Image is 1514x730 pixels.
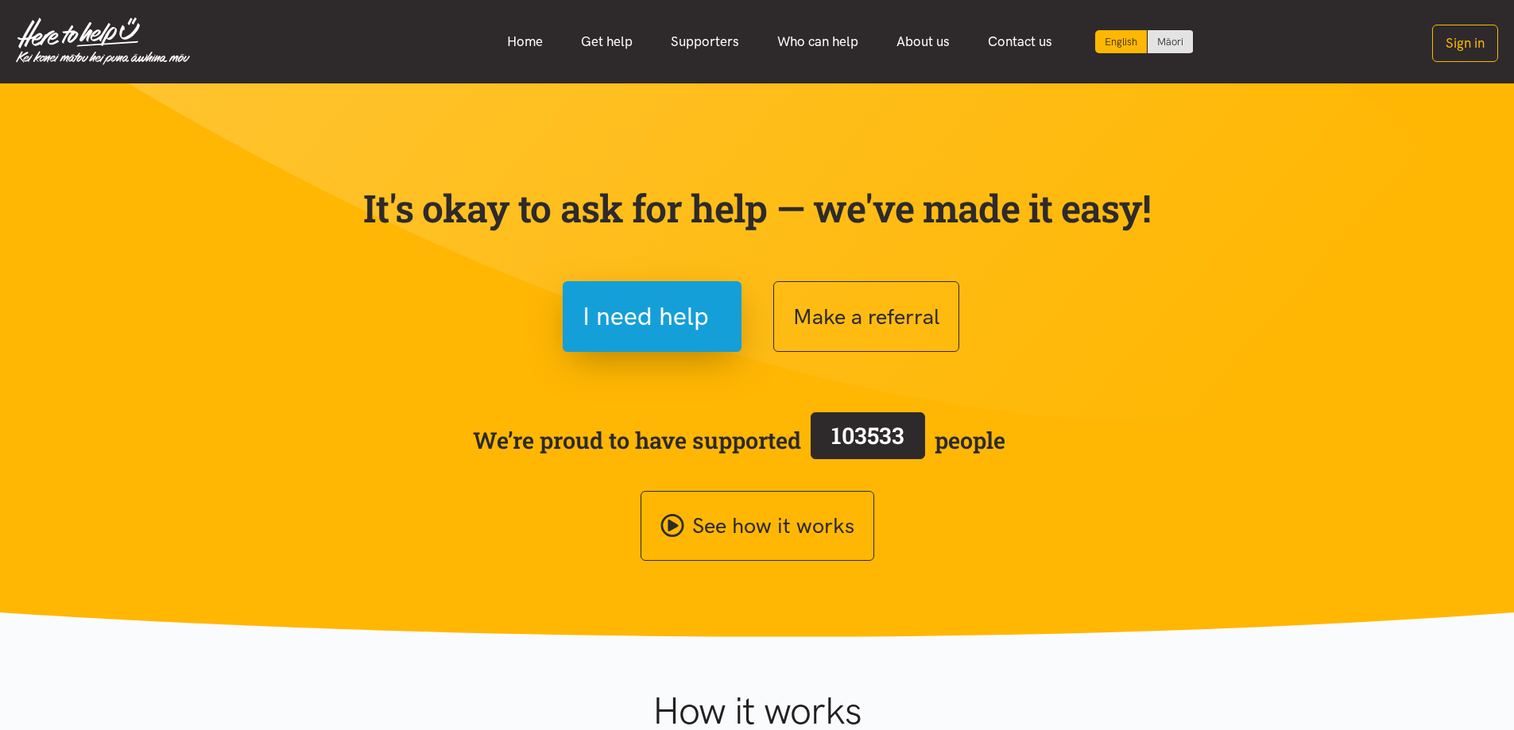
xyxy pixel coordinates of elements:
[1432,25,1498,62] button: Sign in
[563,281,742,352] button: I need help
[652,25,758,59] a: Supporters
[1148,30,1193,53] a: Switch to Te Reo Māori
[488,25,562,59] a: Home
[1095,30,1194,53] div: Language toggle
[969,25,1071,59] a: Contact us
[801,409,935,471] a: 103533
[831,420,904,450] span: 103533
[16,17,190,65] img: Home
[877,25,969,59] a: About us
[360,185,1155,231] p: It's okay to ask for help — we've made it easy!
[641,491,874,562] a: See how it works
[773,281,959,352] button: Make a referral
[562,25,652,59] a: Get help
[473,409,1005,471] span: We’re proud to have supported people
[1095,30,1148,53] div: Current language
[583,296,709,337] span: I need help
[758,25,877,59] a: Who can help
